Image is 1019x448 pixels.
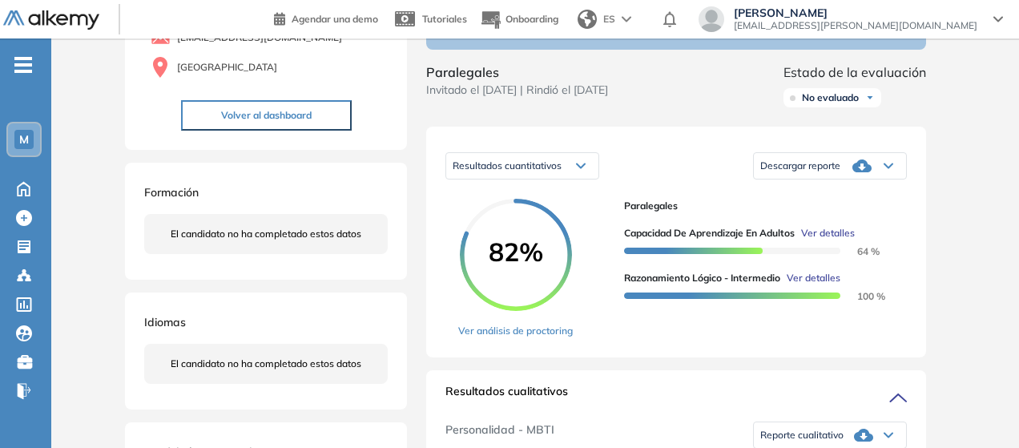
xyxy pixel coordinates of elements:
a: Agendar una demo [274,8,378,27]
span: Invitado el [DATE] | Rindió el [DATE] [426,82,608,99]
span: Resultados cualitativos [445,383,568,409]
span: No evaluado [802,91,859,104]
span: Ver detalles [801,226,855,240]
img: Ícono de flecha [865,93,875,103]
span: Onboarding [505,13,558,25]
span: Estado de la evaluación [783,63,926,82]
span: [GEOGRAPHIC_DATA] [177,60,277,75]
a: Ver análisis de proctoring [458,324,573,338]
span: Formación [144,185,199,200]
i: - [14,63,32,67]
button: Ver detalles [780,271,840,285]
span: Reporte cualitativo [760,429,844,442]
span: El candidato no ha completado estos datos [171,227,361,241]
span: 64 % [838,245,880,257]
button: Volver al dashboard [181,100,352,131]
span: Razonamiento Lógico - Intermedio [624,271,780,285]
span: M [19,133,29,146]
button: Ver detalles [795,226,855,240]
span: Descargar reporte [760,159,840,172]
span: Agendar una demo [292,13,378,25]
span: 100 % [838,290,885,302]
span: Idiomas [144,315,186,329]
span: [PERSON_NAME] [734,6,977,19]
span: Paralegales [624,199,894,213]
button: Onboarding [480,2,558,37]
span: 82% [460,239,572,264]
img: world [578,10,597,29]
span: ES [603,12,615,26]
img: arrow [622,16,631,22]
span: Ver detalles [787,271,840,285]
span: Tutoriales [422,13,467,25]
span: Capacidad de Aprendizaje en Adultos [624,226,795,240]
span: [EMAIL_ADDRESS][PERSON_NAME][DOMAIN_NAME] [734,19,977,32]
img: Logo [3,10,99,30]
span: El candidato no ha completado estos datos [171,357,361,371]
span: Resultados cuantitativos [453,159,562,172]
span: Paralegales [426,63,608,82]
